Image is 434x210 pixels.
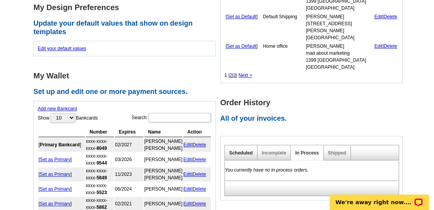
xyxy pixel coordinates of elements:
a: Shipped [328,150,346,156]
a: Delete [192,172,206,177]
a: Set as Primary [40,157,70,162]
td: [PERSON_NAME] mad about marketing 1399 [GEOGRAPHIC_DATA] [GEOGRAPHIC_DATA] [305,42,373,71]
a: Incomplete [262,150,286,156]
a: Delete [383,43,397,49]
td: [PERSON_NAME] [PERSON_NAME] [144,167,183,181]
a: Next > [238,73,252,78]
td: [ ] [38,182,85,196]
a: Edit [374,14,382,19]
a: Delete [383,14,397,19]
strong: 9544 [96,160,107,166]
a: Scheduled [229,150,253,156]
td: xxxx-xxxx-xxxx- [86,182,114,196]
td: Home office [262,42,304,71]
td: 02/2027 [115,138,143,152]
td: | [374,13,397,42]
td: [ ] [38,153,85,167]
h1: My Design Preferences [33,3,220,12]
a: In Process [295,150,319,156]
em: You currently have no in process orders. [225,167,308,173]
a: Set as Primary [40,172,70,177]
label: Search: [132,112,212,123]
a: Delete [192,201,206,207]
a: Edit [374,43,382,49]
a: Delete [192,142,206,148]
td: [ ] [225,13,262,42]
td: | [183,167,211,181]
td: [PERSON_NAME] [PERSON_NAME] [144,138,183,152]
td: [ ] [225,42,262,71]
strong: 8049 [96,146,107,151]
td: xxxx-xxxx-xxxx- [86,167,114,181]
td: [ ] [38,138,85,152]
td: xxxx-xxxx-xxxx- [86,153,114,167]
td: 11/2023 [115,167,143,181]
td: | [183,138,211,152]
b: Primary Bankcard [40,142,80,148]
td: | [183,182,211,196]
a: Delete [192,157,206,162]
label: Show Bankcards [38,112,98,123]
a: Set as Default [227,14,256,19]
th: Expires [115,127,143,137]
a: 3 [233,73,236,78]
h1: My Wallet [33,72,220,80]
h2: All of your invoices. [220,115,407,123]
strong: 5862 [96,205,107,210]
strong: 5849 [96,175,107,180]
td: [ ] [38,167,85,181]
th: Number [86,127,114,137]
strong: 5523 [96,190,107,195]
h2: Set up and edit one or more payment sources. [33,88,220,96]
div: 1 | | | [224,72,398,79]
a: Edit [183,142,191,148]
td: [PERSON_NAME] [STREET_ADDRESS][PERSON_NAME] [GEOGRAPHIC_DATA] [305,13,373,42]
a: Set as Default [227,43,256,49]
h2: Update your default values that show on design templates [33,19,220,36]
a: Edit [183,157,191,162]
td: [PERSON_NAME] [144,153,183,167]
a: Edit [183,172,191,177]
td: 03/2026 [115,153,143,167]
a: 2 [229,73,232,78]
a: Set as Primary [40,186,70,192]
td: | [183,153,211,167]
th: Action [183,127,211,137]
td: [PERSON_NAME] [144,182,183,196]
td: | [374,42,397,71]
select: ShowBankcards [50,113,75,123]
h1: Order History [220,99,407,107]
td: Default Shipping [262,13,304,42]
a: Set as Primary [40,201,70,207]
th: Name [144,127,183,137]
td: xxxx-xxxx-xxxx- [86,138,114,152]
a: Delete [192,186,206,192]
input: Search: [149,113,211,122]
a: Edit your default values [38,46,86,51]
a: Edit [183,186,191,192]
a: Add new Bankcard [38,106,77,111]
iframe: LiveChat chat widget [325,186,434,210]
a: Edit [183,201,191,207]
td: 06/2024 [115,182,143,196]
